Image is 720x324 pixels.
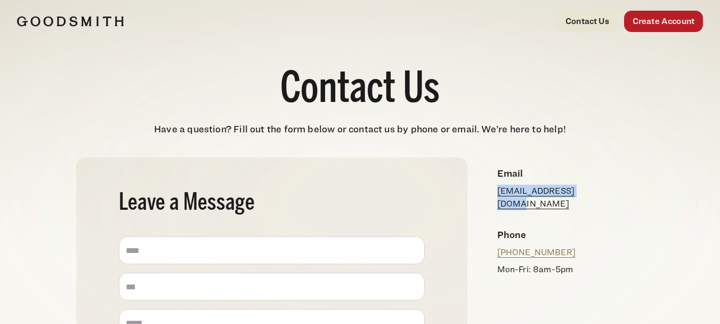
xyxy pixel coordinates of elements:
[497,186,575,209] a: [EMAIL_ADDRESS][DOMAIN_NAME]
[119,192,425,215] h2: Leave a Message
[497,166,636,180] h4: Email
[624,11,703,32] a: Create Account
[17,16,124,27] img: Goodsmith
[497,247,576,257] a: [PHONE_NUMBER]
[557,11,618,32] a: Contact Us
[497,227,636,242] h4: Phone
[497,263,636,276] p: Mon-Fri: 8am-5pm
